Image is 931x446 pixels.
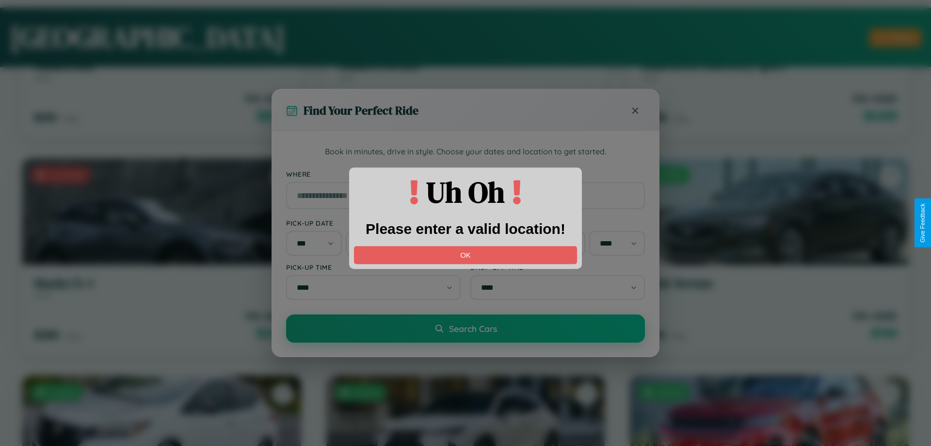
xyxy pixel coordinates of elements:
h3: Find Your Perfect Ride [304,102,418,118]
label: Drop-off Time [470,263,645,271]
span: Search Cars [449,323,497,334]
label: Pick-up Date [286,219,461,227]
label: Pick-up Time [286,263,461,271]
label: Drop-off Date [470,219,645,227]
p: Book in minutes, drive in style. Choose your dates and location to get started. [286,146,645,158]
label: Where [286,170,645,178]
